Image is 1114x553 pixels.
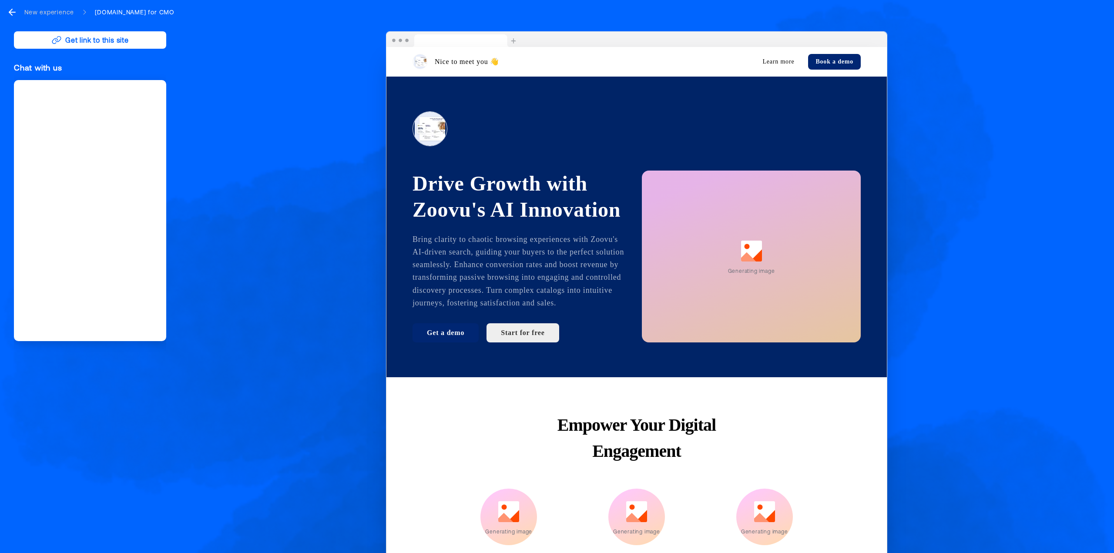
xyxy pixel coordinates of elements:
[24,8,74,17] div: New experience
[95,8,174,17] div: [DOMAIN_NAME] for CMO
[14,31,166,49] button: Get link to this site
[14,80,166,341] iframe: Calendly Scheduling Page
[14,63,166,73] div: Chat with us
[386,32,520,47] img: Browser topbar
[7,7,17,17] svg: go back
